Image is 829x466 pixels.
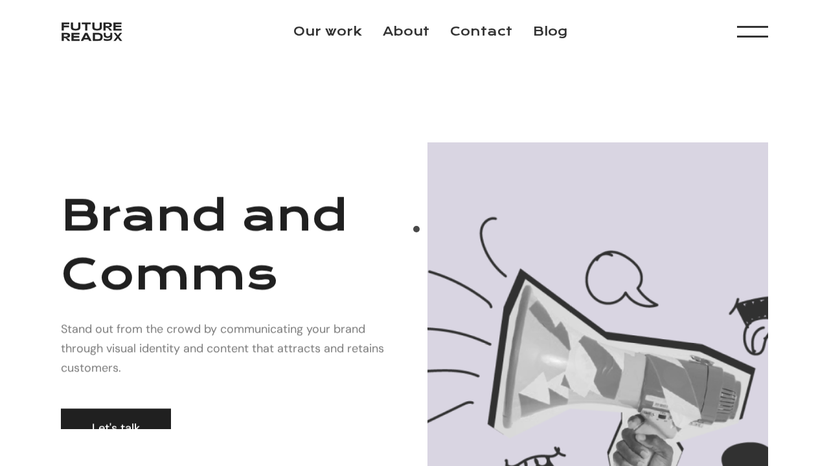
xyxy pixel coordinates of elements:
[61,19,123,45] a: home
[61,319,402,377] p: Stand out from the crowd by communicating your brand through visual identity and content that att...
[61,186,402,304] h1: Brand and Comms
[61,19,123,45] img: Futurereadyx Logo
[61,408,171,447] a: Let's talk
[737,18,768,45] div: menu
[450,24,512,39] a: Contact
[293,24,362,39] a: Our work
[383,24,429,39] a: About
[533,24,567,39] a: Blog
